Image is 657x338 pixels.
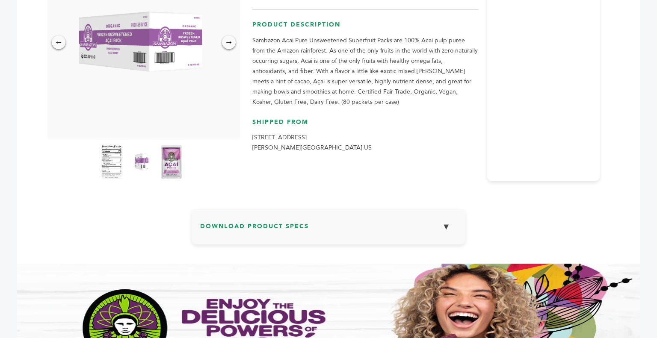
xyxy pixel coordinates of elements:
h3: Shipped From [252,118,478,133]
img: Sambazon Unsweetened Acai Packs (Food Service) 80 units per case 3.6 oz [161,145,182,179]
p: [STREET_ADDRESS] [PERSON_NAME][GEOGRAPHIC_DATA] US [252,132,478,153]
button: ▼ [435,217,457,236]
img: Sambazon Unsweetened Acai Packs (Food Service) 80 units per case 3.6 oz [131,145,152,179]
div: ← [52,35,65,49]
h3: Download Product Specs [200,217,457,242]
p: Sambazon Acai Pure Unsweetened Superfruit Packs are 100% Acai pulp puree from the Amazon rainfore... [252,35,478,107]
img: Sambazon Unsweetened Acai Packs (Food Service) 80 units per case 3.6 oz Nutrition Info [101,145,122,179]
div: → [222,35,236,49]
h3: Product Description [252,21,478,35]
